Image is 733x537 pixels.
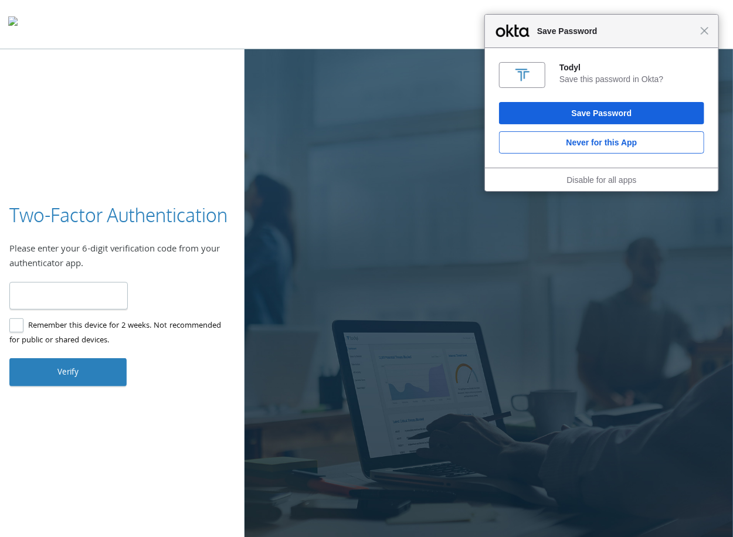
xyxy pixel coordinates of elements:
img: todyl-logo-dark.svg [8,12,18,36]
div: Please enter your 6-digit verification code from your authenticator app. [9,243,235,273]
span: Close [700,26,709,35]
label: Remember this device for 2 weeks. Not recommended for public or shared devices. [9,319,226,348]
h3: Two-Factor Authentication [9,202,228,229]
a: Disable for all apps [566,175,636,185]
span: Save Password [531,24,700,38]
div: Todyl [559,62,704,73]
button: Save Password [499,102,704,124]
div: Save this password in Okta? [559,74,704,84]
button: Verify [9,358,127,386]
img: 9bnLA8AAAAGSURBVAMA3O9iUET+ogMAAAAASUVORK5CYII= [513,66,532,84]
button: Never for this App [499,131,704,154]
